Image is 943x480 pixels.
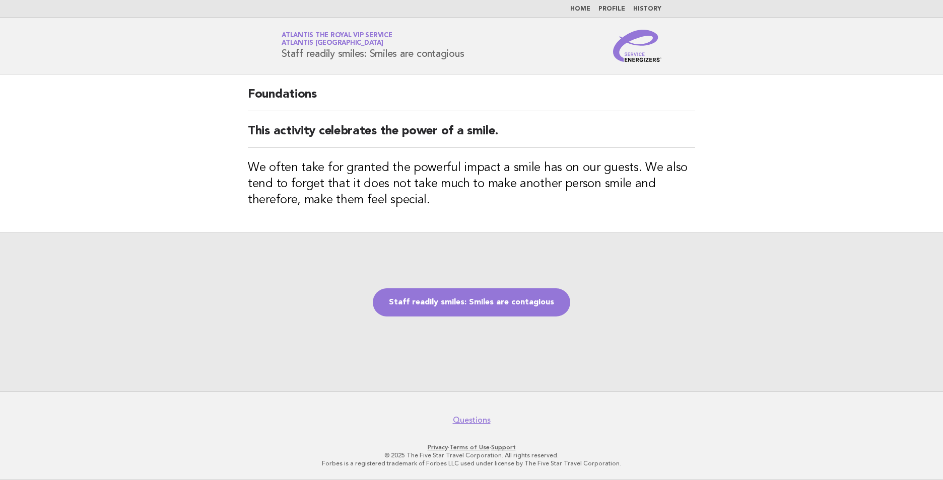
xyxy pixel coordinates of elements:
a: Atlantis the Royal VIP ServiceAtlantis [GEOGRAPHIC_DATA] [282,32,392,46]
a: Support [491,444,516,451]
a: Home [570,6,590,12]
span: Atlantis [GEOGRAPHIC_DATA] [282,40,383,47]
a: Privacy [428,444,448,451]
a: Terms of Use [449,444,490,451]
a: History [633,6,661,12]
h3: We often take for granted the powerful impact a smile has on our guests. We also tend to forget t... [248,160,695,208]
a: Questions [453,415,491,425]
p: Forbes is a registered trademark of Forbes LLC used under license by The Five Star Travel Corpora... [163,459,780,467]
a: Profile [598,6,625,12]
p: · · [163,443,780,451]
a: Staff readily smiles: Smiles are contagious [373,288,570,316]
h2: This activity celebrates the power of a smile. [248,123,695,148]
img: Service Energizers [613,30,661,62]
h1: Staff readily smiles: Smiles are contagious [282,33,464,59]
p: © 2025 The Five Star Travel Corporation. All rights reserved. [163,451,780,459]
h2: Foundations [248,87,695,111]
